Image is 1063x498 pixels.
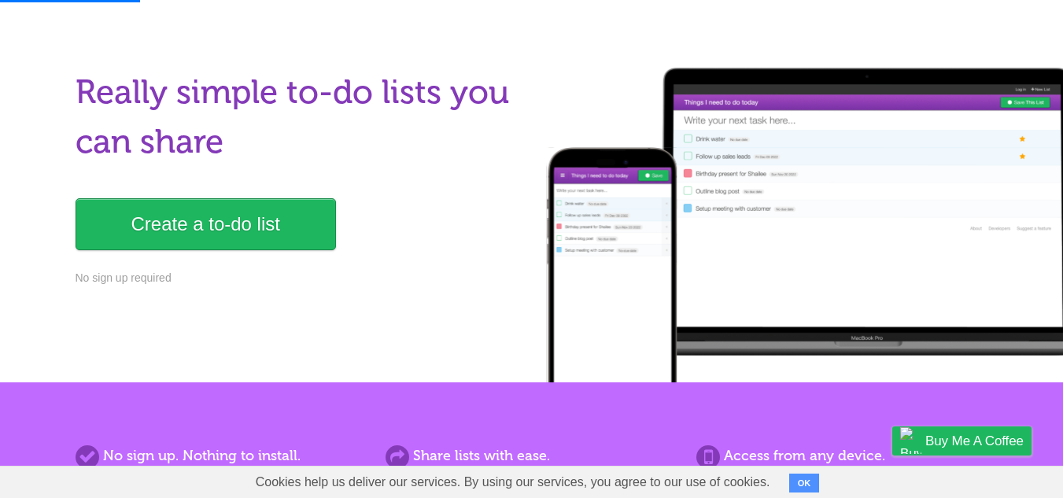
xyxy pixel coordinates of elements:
[789,474,820,492] button: OK
[76,68,522,167] h1: Really simple to-do lists you can share
[925,427,1024,455] span: Buy me a coffee
[76,198,336,250] a: Create a to-do list
[892,426,1032,456] a: Buy me a coffee
[696,445,987,467] h2: Access from any device.
[240,467,786,498] span: Cookies help us deliver our services. By using our services, you agree to our use of cookies.
[386,445,677,467] h2: Share lists with ease.
[900,427,921,454] img: Buy me a coffee
[76,270,522,286] p: No sign up required
[76,445,367,467] h2: No sign up. Nothing to install.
